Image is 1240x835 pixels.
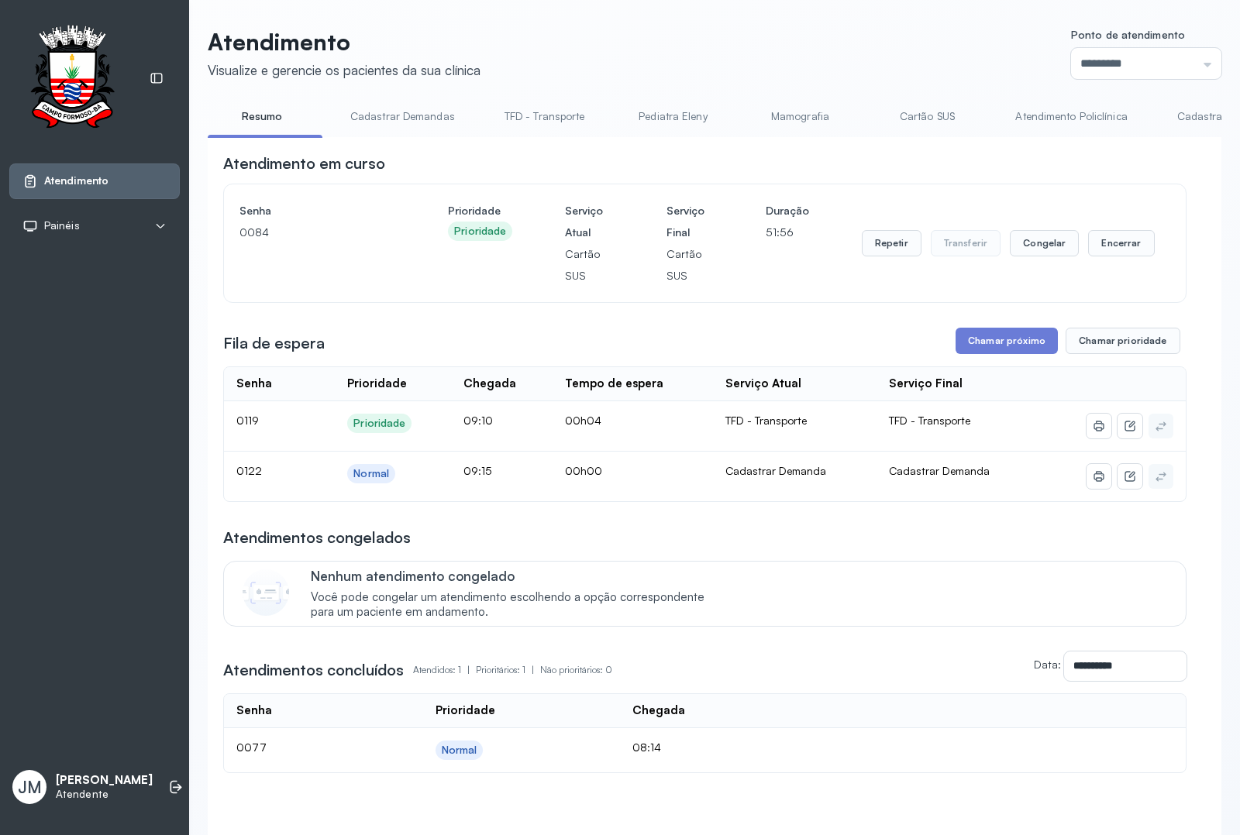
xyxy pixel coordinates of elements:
[442,744,477,757] div: Normal
[565,200,613,243] h4: Serviço Atual
[44,174,108,187] span: Atendimento
[223,332,325,354] h3: Fila de espera
[236,703,272,718] div: Senha
[239,200,395,222] h4: Senha
[565,376,663,391] div: Tempo de espera
[448,200,512,222] h4: Prioridade
[931,230,1001,256] button: Transferir
[889,414,970,427] span: TFD - Transporte
[243,569,289,616] img: Imagem de CalloutCard
[476,659,540,681] p: Prioritários: 1
[862,230,921,256] button: Repetir
[236,414,259,427] span: 0119
[208,104,316,129] a: Resumo
[565,414,601,427] span: 00h04
[353,417,405,430] div: Prioridade
[347,376,407,391] div: Prioridade
[22,174,167,189] a: Atendimento
[463,376,516,391] div: Chegada
[208,28,480,56] p: Atendimento
[311,590,721,620] span: Você pode congelar um atendimento escolhendo a opção correspondente para um paciente em andamento.
[56,773,153,788] p: [PERSON_NAME]
[463,414,493,427] span: 09:10
[725,376,801,391] div: Serviço Atual
[463,464,491,477] span: 09:15
[353,467,389,480] div: Normal
[436,703,495,718] div: Prioridade
[632,741,661,754] span: 08:14
[1066,328,1180,354] button: Chamar prioridade
[239,222,395,243] p: 0084
[223,527,411,548] h3: Atendimentos congelados
[746,104,854,129] a: Mamografia
[223,659,404,681] h3: Atendimentos concluídos
[208,62,480,78] div: Visualize e gerencie os pacientes da sua clínica
[540,659,612,681] p: Não prioritários: 0
[565,464,602,477] span: 00h00
[1034,658,1061,671] label: Data:
[725,414,864,428] div: TFD - Transporte
[236,464,262,477] span: 0122
[1010,230,1079,256] button: Congelar
[873,104,981,129] a: Cartão SUS
[1088,230,1154,256] button: Encerrar
[311,568,721,584] p: Nenhum atendimento congelado
[236,741,267,754] span: 0077
[16,25,128,132] img: Logotipo do estabelecimento
[956,328,1058,354] button: Chamar próximo
[666,200,713,243] h4: Serviço Final
[766,222,809,243] p: 51:56
[532,664,534,675] span: |
[1071,28,1185,41] span: Ponto de atendimento
[44,219,80,232] span: Painéis
[335,104,470,129] a: Cadastrar Demandas
[889,464,990,477] span: Cadastrar Demanda
[889,376,963,391] div: Serviço Final
[454,225,506,238] div: Prioridade
[666,243,713,287] p: Cartão SUS
[618,104,727,129] a: Pediatra Eleny
[467,664,470,675] span: |
[725,464,864,478] div: Cadastrar Demanda
[223,153,385,174] h3: Atendimento em curso
[56,788,153,801] p: Atendente
[632,703,685,718] div: Chegada
[489,104,601,129] a: TFD - Transporte
[236,376,272,391] div: Senha
[766,200,809,222] h4: Duração
[413,659,476,681] p: Atendidos: 1
[1000,104,1142,129] a: Atendimento Policlínica
[565,243,613,287] p: Cartão SUS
